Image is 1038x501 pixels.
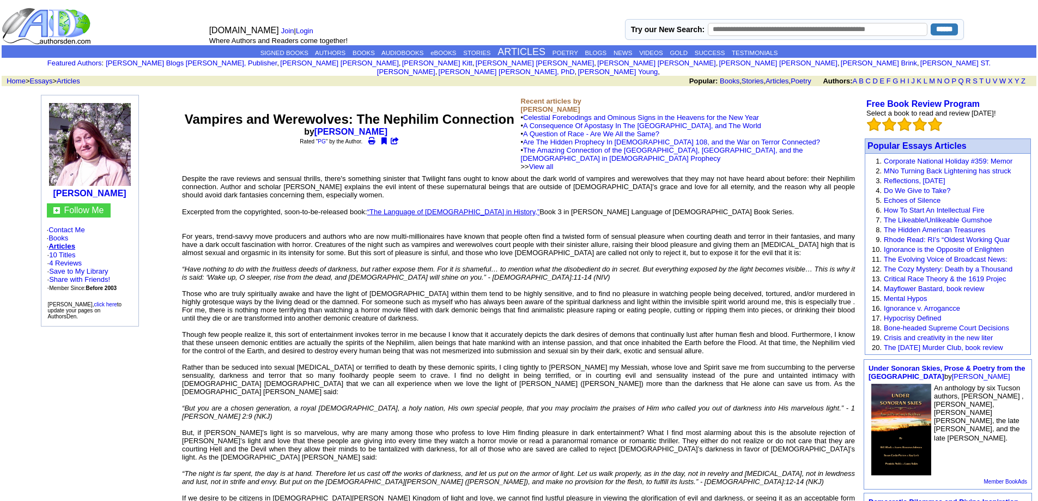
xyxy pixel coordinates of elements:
[576,69,578,75] font: i
[521,138,820,171] font: •
[521,130,820,171] font: •
[720,77,739,85] a: Books
[578,68,658,76] a: [PERSON_NAME] Young
[718,61,719,67] font: i
[1015,77,1019,85] a: Y
[853,77,857,85] a: A
[597,59,715,67] a: [PERSON_NAME] [PERSON_NAME]
[884,343,1003,352] a: The [DATE] Murder Club, book review
[260,50,308,56] a: SIGNED BOOKS
[867,141,967,150] a: Popular Essays Articles
[430,50,456,56] a: eBOOKS
[917,77,922,85] a: K
[304,127,394,136] b: by
[876,196,882,204] font: 5.
[47,59,102,67] a: Featured Authors
[670,50,688,56] a: GOLD
[280,59,398,67] a: [PERSON_NAME] [PERSON_NAME]
[523,138,820,146] a: Are The Hidden Prophecy In [DEMOGRAPHIC_DATA] 108, and the War on Terror Connected?
[999,77,1006,85] a: W
[884,196,940,204] a: Echoes of Silence
[872,343,882,352] font: 20.
[986,77,991,85] a: U
[929,77,935,85] a: M
[521,146,803,162] a: The Amazing Connection of the [GEOGRAPHIC_DATA], [GEOGRAPHIC_DATA], and the [DEMOGRAPHIC_DATA] in...
[766,77,789,85] a: Articles
[958,77,963,85] a: Q
[47,267,111,292] font: · · ·
[966,77,970,85] a: R
[1021,77,1025,85] a: Z
[869,364,1025,381] a: Under Sonoran Skies, Prose & Poetry from the [GEOGRAPHIC_DATA]
[919,61,920,67] font: i
[867,117,881,131] img: bigemptystars.png
[791,77,811,85] a: Poetry
[48,234,68,242] a: Books
[884,324,1009,332] a: Bone-headed Supreme Court Decisions
[296,27,313,35] a: Login
[876,206,882,214] font: 6.
[2,7,93,45] img: logo_ad.gif
[47,59,104,67] font: :
[884,314,942,322] a: Hypocrisy Defined
[742,77,763,85] a: Stories
[521,113,820,171] font: •
[402,59,472,67] a: [PERSON_NAME] Kitt
[841,59,917,67] a: [PERSON_NAME] Brink
[872,255,882,263] font: 11.
[937,77,942,85] a: N
[315,50,345,56] a: AUTHORS
[872,265,882,273] font: 12.
[719,59,837,67] a: [PERSON_NAME] [PERSON_NAME]
[879,77,884,85] a: E
[876,216,882,224] font: 7.
[689,77,718,85] b: Popular:
[106,59,991,76] font: , , , , , , , , , ,
[523,130,659,138] a: A Question of Race - Are We All the Same?
[497,46,545,57] a: ARTICLES
[48,226,84,234] a: Contact Me
[367,208,539,216] a: “The Language of [DEMOGRAPHIC_DATA] in History,”
[689,77,1035,85] font: , , ,
[318,138,325,144] a: PG
[884,186,950,195] a: Do We Give to Take?
[876,167,882,175] font: 2.
[884,177,945,185] a: Reflections, [DATE]
[86,285,117,291] b: Before 2003
[887,77,891,85] a: F
[529,162,554,171] a: View all
[48,301,122,319] font: [PERSON_NAME], to update your pages on AuthorsDen.
[876,236,882,244] font: 9.
[48,242,75,250] a: Articles
[840,61,841,67] font: i
[893,77,898,85] a: G
[639,50,663,56] a: VIDEOS
[1008,77,1013,85] a: X
[897,117,912,131] img: bigemptystars.png
[300,138,362,144] font: Rated " " by the Author.
[944,77,950,85] a: O
[64,206,104,215] a: Follow Me
[182,174,855,199] font: Despite the rave reviews and sensual thrills, there's something sinister that Twilight fans ought...
[882,117,896,131] img: bigemptystars.png
[884,294,927,303] a: Mental Hypos
[872,314,882,322] font: 17.
[876,157,882,165] font: 1.
[872,285,882,293] font: 14.
[872,324,882,332] font: 18.
[47,251,117,292] font: · ·
[884,236,1010,244] a: Rhode Read: RI’s “Oldest Working Quar
[884,216,992,224] a: The Likeable/Unlikeable Gumshoe
[53,189,126,198] b: [PERSON_NAME]
[872,294,882,303] font: 15.
[823,77,852,85] b: Authors:
[475,61,476,67] font: i
[872,77,877,85] a: D
[869,364,1025,381] font: by
[7,77,26,85] a: Home
[553,50,578,56] a: POETRY
[521,97,581,113] b: Recent articles by [PERSON_NAME]
[227,145,472,156] iframe: fb:like Facebook Social Plugin
[279,61,280,67] font: i
[182,404,855,420] i: “But you are a chosen generation, a royal [DEMOGRAPHIC_DATA], a holy nation, His own special peop...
